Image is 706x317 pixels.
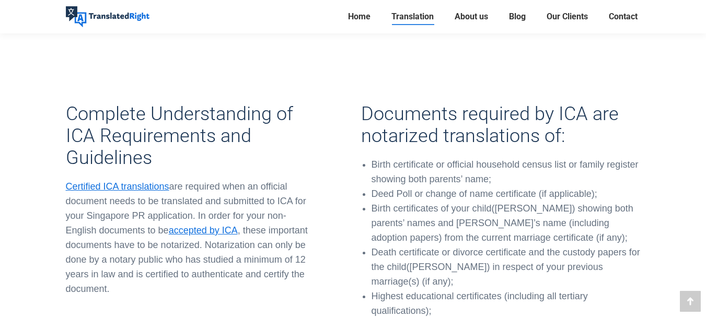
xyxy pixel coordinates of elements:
li: Birth certificates of your child([PERSON_NAME]) showing both parents’ names and [PERSON_NAME]’s n... [372,201,641,245]
li: Deed Poll or change of name certificate (if applicable); [372,186,641,201]
a: Blog [506,9,529,24]
li: Death certificate or divorce certificate and the custody papers for the child([PERSON_NAME]) in r... [372,245,641,289]
a: Our Clients [543,9,591,24]
span: Home [348,11,371,22]
a: Translation [388,9,437,24]
span: are required when an official document needs to be translated and submitted to ICA for your Singa... [66,181,306,236]
h3: Complete Understanding of ICA Requirements and Guidelines [66,103,311,169]
span: About us [455,11,488,22]
span: Translation [391,11,434,22]
img: Translated Right [66,6,149,27]
span: , these important documents have to be notarized. Notarization can only be done by a notary publi... [66,225,308,294]
span: Our Clients [547,11,588,22]
span: Blog [509,11,526,22]
h3: Documents required by ICA are notarized translations of: [361,103,641,147]
li: Birth certificate or official household census list or family register showing both parents’ name; [372,157,641,186]
span: Contact [609,11,638,22]
a: Contact [606,9,641,24]
a: accepted by ICA [169,225,238,236]
a: Home [345,9,374,24]
a: About us [452,9,491,24]
a: Certified ICA translations [66,181,169,192]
